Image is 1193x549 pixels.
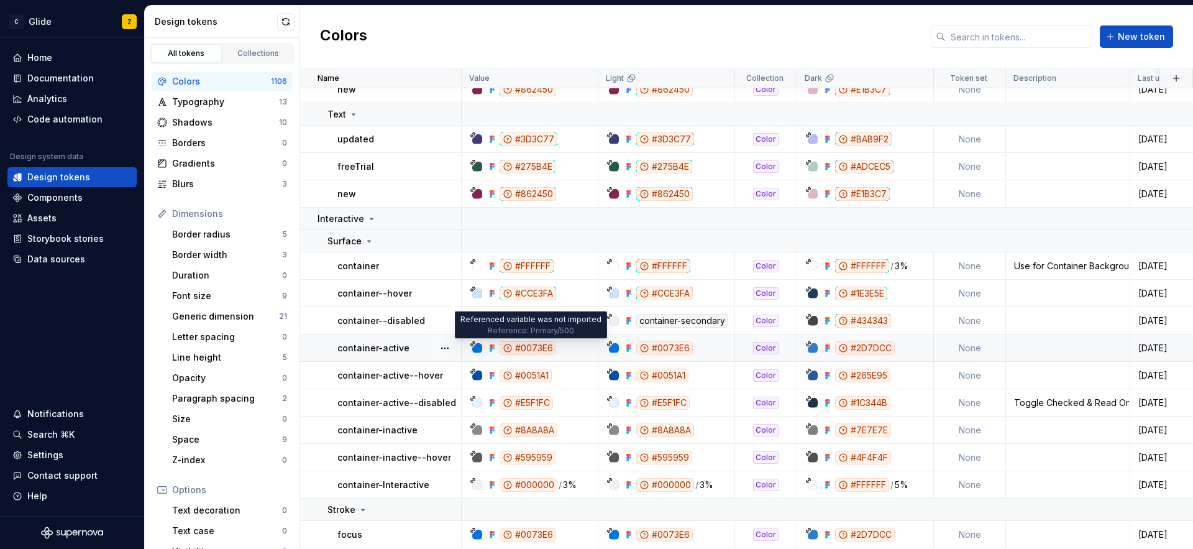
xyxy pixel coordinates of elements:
a: Text decoration0 [167,501,292,520]
td: None [934,471,1006,499]
a: Size0 [167,409,292,429]
a: Analytics [7,89,137,109]
div: Color [753,188,779,200]
div: 0 [282,455,287,465]
div: #ADCEC5 [835,160,894,173]
div: container-secondary [636,314,728,328]
button: Help [7,486,137,506]
a: Border width3 [167,245,292,265]
div: #0073E6 [636,528,693,542]
div: #265E95 [835,369,890,382]
p: Stroke [327,504,355,516]
td: None [934,280,1006,307]
p: Name [318,73,339,83]
div: 3 [282,250,287,260]
div: #3D3C77 [636,132,694,146]
td: None [934,153,1006,180]
div: #862450 [636,83,693,96]
a: Code automation [7,109,137,129]
td: None [934,444,1006,471]
p: Last updated [1138,73,1186,83]
td: None [934,252,1006,280]
div: 2 [282,394,287,404]
div: 0 [282,373,287,383]
div: #FFFFFF [835,259,889,273]
a: Duration0 [167,265,292,285]
a: Paragraph spacing2 [167,389,292,408]
p: Description [1013,73,1056,83]
div: Color [753,528,779,541]
div: #3D3C77 [500,132,557,146]
div: Text case [172,525,282,537]
div: Design system data [10,152,83,162]
p: Value [469,73,490,83]
div: 5% [895,478,908,492]
div: Documentation [27,72,94,85]
div: 0 [282,414,287,424]
div: 9 [282,435,287,445]
div: Assets [27,212,57,224]
div: 0 [282,526,287,536]
div: Data sources [27,253,85,265]
p: container-active--hover [337,369,443,382]
div: Color [753,451,779,464]
div: / [695,478,698,492]
div: Blurs [172,178,282,190]
a: Borders0 [152,133,292,153]
div: Color [753,160,779,173]
div: #0073E6 [636,341,693,355]
td: None [934,389,1006,417]
button: Search ⌘K [7,425,137,445]
a: Gradients0 [152,154,292,173]
div: Generic dimension [172,310,279,323]
div: 0 [282,505,287,515]
div: 0 [282,159,287,168]
span: New token [1118,30,1165,43]
div: Collections [227,48,290,58]
p: container-active--disabled [337,397,456,409]
td: None [934,334,1006,362]
div: 10 [279,118,287,127]
a: Supernova Logo [41,527,103,539]
div: Referenced variable was not imported [455,311,607,339]
div: #FFFFFF [500,259,554,273]
div: Color [753,260,779,272]
div: Z-index [172,454,282,466]
div: Size [172,413,282,425]
button: Notifications [7,404,137,424]
p: Collection [746,73,784,83]
div: Options [172,484,287,496]
div: #E5F1FC [636,396,690,410]
div: 0 [282,332,287,342]
div: #7E7E7E [835,423,891,437]
div: C [9,14,24,29]
div: Shadows [172,116,279,129]
td: None [934,307,1006,334]
td: None [934,126,1006,153]
div: 5 [282,229,287,239]
td: None [934,417,1006,444]
div: Paragraph spacing [172,392,282,405]
div: 0 [282,270,287,280]
div: #862450 [636,187,693,201]
p: container [337,260,379,272]
div: Design tokens [155,16,277,28]
a: Letter spacing0 [167,327,292,347]
div: Home [27,52,52,64]
p: Light [606,73,624,83]
div: Border width [172,249,282,261]
a: Font size9 [167,286,292,306]
div: #E1B3C7 [835,187,890,201]
div: Use for Container Background Fills. [1007,260,1129,272]
div: #000000 [500,478,557,492]
div: Color [753,424,779,436]
div: Storybook stories [27,233,104,245]
div: Search ⌘K [27,428,75,441]
div: 3% [700,478,713,492]
div: #2D7DCC [835,528,895,542]
div: #2D7DCC [835,341,895,355]
div: Contact support [27,469,98,482]
p: new [337,188,356,200]
div: #595959 [636,451,692,464]
div: 21 [279,311,287,321]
